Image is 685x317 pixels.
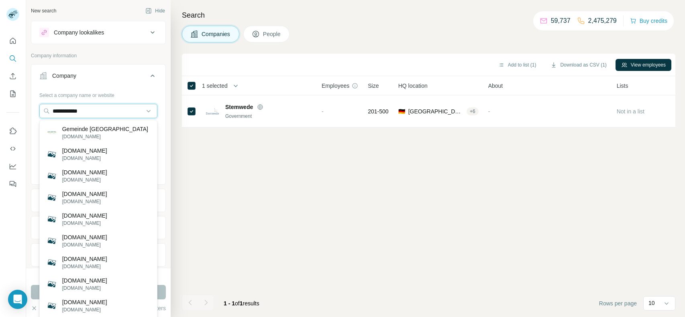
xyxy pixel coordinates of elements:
[398,82,428,90] span: HQ location
[62,285,107,292] p: [DOMAIN_NAME]
[263,30,281,38] span: People
[206,105,219,118] img: Logo of Stemwede
[235,300,240,307] span: of
[322,82,349,90] span: Employees
[62,190,107,198] p: [DOMAIN_NAME]
[31,66,165,89] button: Company
[140,5,171,17] button: Hide
[62,263,107,270] p: [DOMAIN_NAME]
[224,300,235,307] span: 1 - 1
[493,59,542,71] button: Add to list (1)
[62,233,107,241] p: [DOMAIN_NAME]
[62,220,107,227] p: [DOMAIN_NAME]
[31,7,56,14] div: New search
[6,124,19,138] button: Use Surfe on LinkedIn
[62,147,107,155] p: [DOMAIN_NAME]
[202,82,228,90] span: 1 selected
[6,34,19,48] button: Quick start
[31,218,165,237] button: HQ location
[224,300,259,307] span: results
[8,290,27,309] div: Open Intercom Messenger
[46,149,57,160] img: ags-waldbronn.de
[322,108,324,115] span: -
[46,127,57,138] img: Gemeinde Waldbronn
[599,299,637,307] span: Rows per page
[368,107,388,115] span: 201-500
[62,155,107,162] p: [DOMAIN_NAME]
[62,255,107,263] p: [DOMAIN_NAME]
[617,82,628,90] span: Lists
[62,298,107,306] p: [DOMAIN_NAME]
[616,59,671,71] button: View employees
[62,306,107,313] p: [DOMAIN_NAME]
[398,107,405,115] span: 🇩🇪
[31,52,166,59] p: Company information
[46,300,57,311] img: freibad-waldbronn.de
[52,72,76,80] div: Company
[488,108,490,115] span: -
[62,212,107,220] p: [DOMAIN_NAME]
[588,16,617,26] p: 2,475,279
[46,235,57,246] img: www.heizungsnotdienst-waldbronn.de
[62,168,107,176] p: [DOMAIN_NAME]
[368,82,379,90] span: Size
[240,300,243,307] span: 1
[62,125,148,133] p: Gemeinde [GEOGRAPHIC_DATA]
[6,177,19,191] button: Feedback
[46,279,57,290] img: efwaldbronn.de
[6,159,19,174] button: Dashboard
[225,113,312,120] div: Government
[31,23,165,42] button: Company lookalikes
[46,192,57,203] img: arztpraxis-waldbronn.de
[62,277,107,285] p: [DOMAIN_NAME]
[39,89,157,99] div: Select a company name or website
[62,198,107,205] p: [DOMAIN_NAME]
[630,15,667,26] button: Buy credits
[648,299,655,307] p: 10
[182,10,675,21] h4: Search
[6,87,19,101] button: My lists
[467,108,479,115] div: + 6
[62,241,107,248] p: [DOMAIN_NAME]
[617,108,644,115] span: Not in a list
[6,69,19,83] button: Enrich CSV
[31,245,165,265] button: Annual revenue ($)
[62,176,107,184] p: [DOMAIN_NAME]
[408,107,463,115] span: [GEOGRAPHIC_DATA], [GEOGRAPHIC_DATA]|[GEOGRAPHIC_DATA]|[GEOGRAPHIC_DATA]-Luebbecke
[31,304,54,312] button: Clear
[46,257,57,268] img: body-lounge-waldbronn.de
[46,170,57,182] img: arzt-waldbronn.de
[31,191,165,210] button: Industry
[54,28,104,36] div: Company lookalikes
[202,30,231,38] span: Companies
[46,214,57,225] img: www.heizungsbau-waldbronn.de
[225,103,253,111] span: Stemwede
[6,141,19,156] button: Use Surfe API
[545,59,612,71] button: Download as CSV (1)
[62,133,148,140] p: [DOMAIN_NAME]
[6,51,19,66] button: Search
[488,82,503,90] span: About
[551,16,571,26] p: 59,737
